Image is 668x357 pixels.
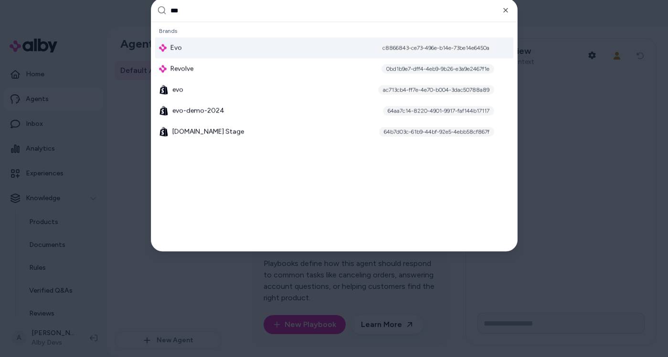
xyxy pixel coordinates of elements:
[155,24,513,38] div: Brands
[382,64,494,74] div: 0bd1b9e7-dff4-4eb9-9b26-e3a9e2467f1e
[170,43,182,53] span: Evo
[172,127,244,137] span: [DOMAIN_NAME] Stage
[159,44,167,52] img: alby Logo
[170,64,193,74] span: Revolve
[172,106,224,116] span: evo-demo-2024
[379,127,494,137] div: 64b7d03c-61b9-44bf-92e5-4ebb58cf867f
[159,65,167,73] img: alby Logo
[172,85,183,95] span: evo
[378,85,494,95] div: ac713cb4-ff7e-4e70-b004-3dac50788a89
[383,106,494,116] div: 64aa7c14-8220-4901-9917-faf144b17117
[378,43,494,53] div: c8866843-ce73-496e-b14e-73be14e6450a
[151,22,517,251] div: Suggestions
